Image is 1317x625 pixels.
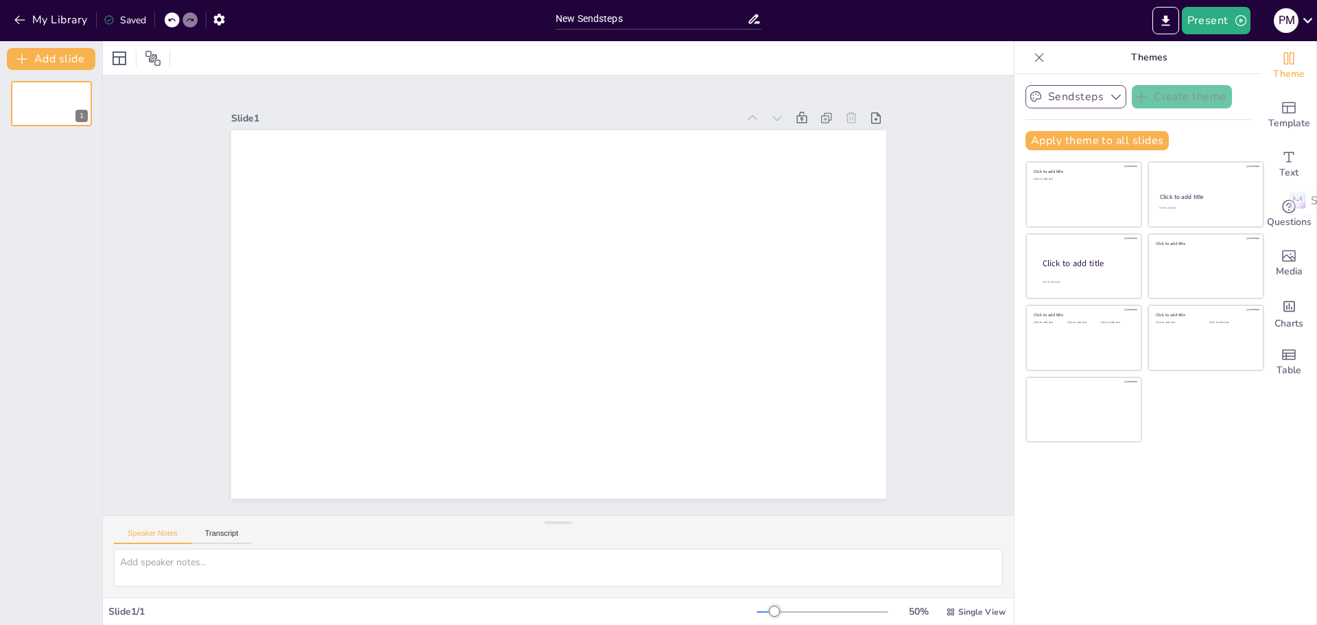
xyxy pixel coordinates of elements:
[108,605,757,618] div: Slide 1 / 1
[1279,165,1298,180] span: Text
[1261,189,1316,239] div: Get real-time input from your audience
[1274,7,1298,34] button: P M
[1156,312,1254,318] div: Click to add title
[75,110,88,122] div: 1
[1025,85,1126,108] button: Sendsteps
[1277,363,1301,378] span: Table
[1156,321,1199,325] div: Click to add text
[1034,169,1132,174] div: Click to add title
[1101,321,1132,325] div: Click to add text
[1261,239,1316,288] div: Add images, graphics, shapes or video
[104,14,146,27] div: Saved
[191,529,252,544] button: Transcript
[108,47,130,69] div: Layout
[1050,41,1248,74] p: Themes
[1261,288,1316,338] div: Add charts and graphs
[1152,7,1179,34] button: Export to PowerPoint
[7,48,95,70] button: Add slide
[1156,240,1254,246] div: Click to add title
[1034,321,1065,325] div: Click to add text
[1261,91,1316,140] div: Add ready made slides
[902,605,935,618] div: 50 %
[1209,321,1253,325] div: Click to add text
[1267,215,1312,230] span: Questions
[1274,8,1298,33] div: P M
[10,9,93,31] button: My Library
[1043,281,1129,284] div: Click to add body
[1025,131,1169,150] button: Apply theme to all slides
[1274,316,1303,331] span: Charts
[1261,338,1316,387] div: Add a table
[1273,67,1305,82] span: Theme
[556,9,747,29] input: Insert title
[1261,41,1316,91] div: Change the overall theme
[1159,207,1250,210] div: Click to add text
[958,606,1006,617] span: Single View
[11,81,92,126] div: 1
[145,50,161,67] span: Position
[1034,178,1132,181] div: Click to add text
[1132,85,1232,108] button: Create theme
[1261,140,1316,189] div: Add text boxes
[114,529,191,544] button: Speaker Notes
[1160,193,1251,201] div: Click to add title
[1268,116,1310,131] span: Template
[1043,258,1130,270] div: Click to add title
[1034,312,1132,318] div: Click to add title
[1276,264,1303,279] span: Media
[1182,7,1250,34] button: Present
[1067,321,1098,325] div: Click to add text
